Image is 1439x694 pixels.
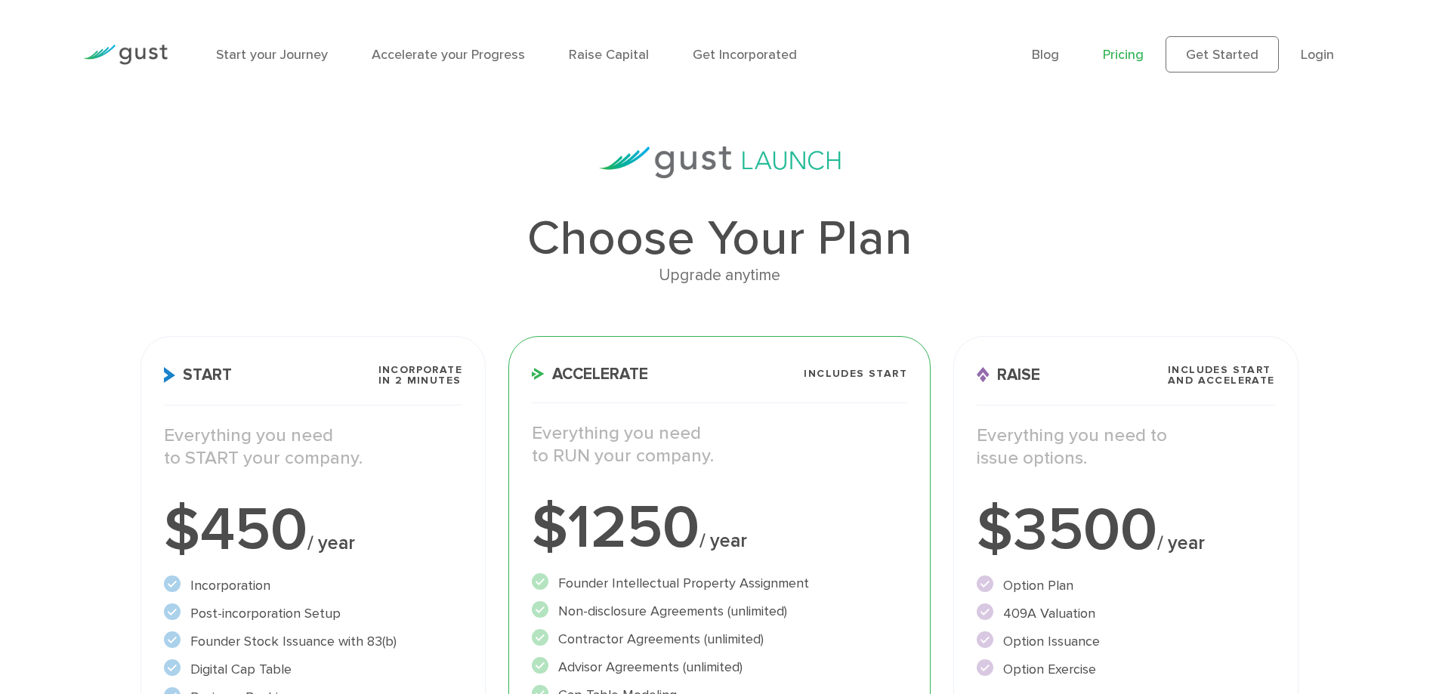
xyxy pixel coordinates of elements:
[977,575,1275,596] li: Option Plan
[699,529,747,552] span: / year
[141,263,1298,288] div: Upgrade anytime
[532,422,907,467] p: Everything you need to RUN your company.
[977,631,1275,652] li: Option Issuance
[532,629,907,649] li: Contractor Agreements (unlimited)
[532,498,907,558] div: $1250
[977,367,990,383] img: Raise Icon
[141,214,1298,263] h1: Choose Your Plan
[977,500,1275,560] div: $3500
[164,659,462,680] li: Digital Cap Table
[164,603,462,624] li: Post-incorporation Setup
[977,367,1040,383] span: Raise
[83,45,168,65] img: Gust Logo
[1103,47,1144,63] a: Pricing
[1166,36,1279,72] a: Get Started
[532,368,545,380] img: Accelerate Icon
[693,47,797,63] a: Get Incorporated
[164,424,462,470] p: Everything you need to START your company.
[532,573,907,594] li: Founder Intellectual Property Assignment
[164,500,462,560] div: $450
[977,603,1275,624] li: 409A Valuation
[372,47,525,63] a: Accelerate your Progress
[1032,47,1059,63] a: Blog
[977,424,1275,470] p: Everything you need to issue options.
[532,366,648,382] span: Accelerate
[532,601,907,622] li: Non-disclosure Agreements (unlimited)
[532,657,907,677] li: Advisor Agreements (unlimited)
[804,369,907,379] span: Includes START
[307,532,355,554] span: / year
[569,47,649,63] a: Raise Capital
[599,147,841,178] img: gust-launch-logos.svg
[164,367,175,383] img: Start Icon X2
[164,367,232,383] span: Start
[378,365,462,386] span: Incorporate in 2 Minutes
[1168,365,1275,386] span: Includes START and ACCELERATE
[977,659,1275,680] li: Option Exercise
[164,631,462,652] li: Founder Stock Issuance with 83(b)
[216,47,328,63] a: Start your Journey
[1301,47,1334,63] a: Login
[164,575,462,596] li: Incorporation
[1157,532,1205,554] span: / year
